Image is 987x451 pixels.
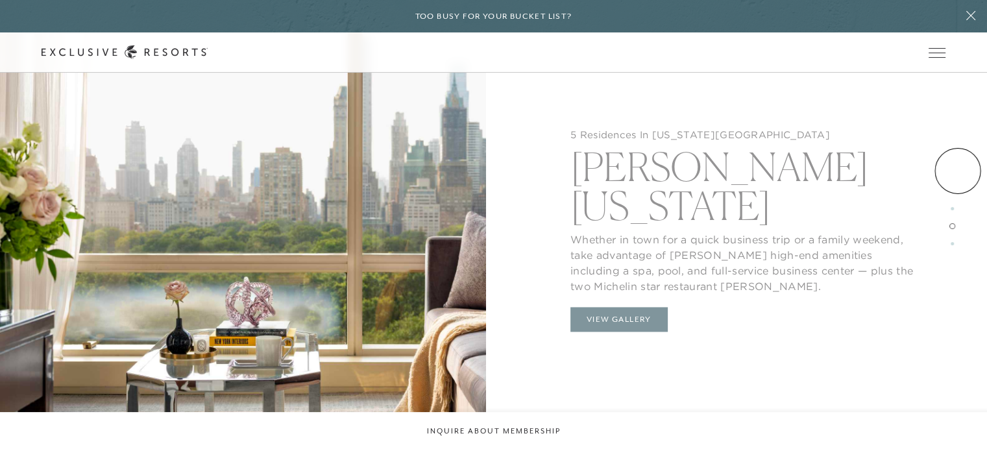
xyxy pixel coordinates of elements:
[570,308,668,332] button: View Gallery
[415,10,572,23] h6: Too busy for your bucket list?
[570,128,918,141] h5: 5 Residences In [US_STATE][GEOGRAPHIC_DATA]
[570,226,918,295] p: Whether in town for a quick business trip or a family weekend, take advantage of [PERSON_NAME] hi...
[570,141,918,226] h2: [PERSON_NAME] [US_STATE]
[929,48,945,57] button: Open navigation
